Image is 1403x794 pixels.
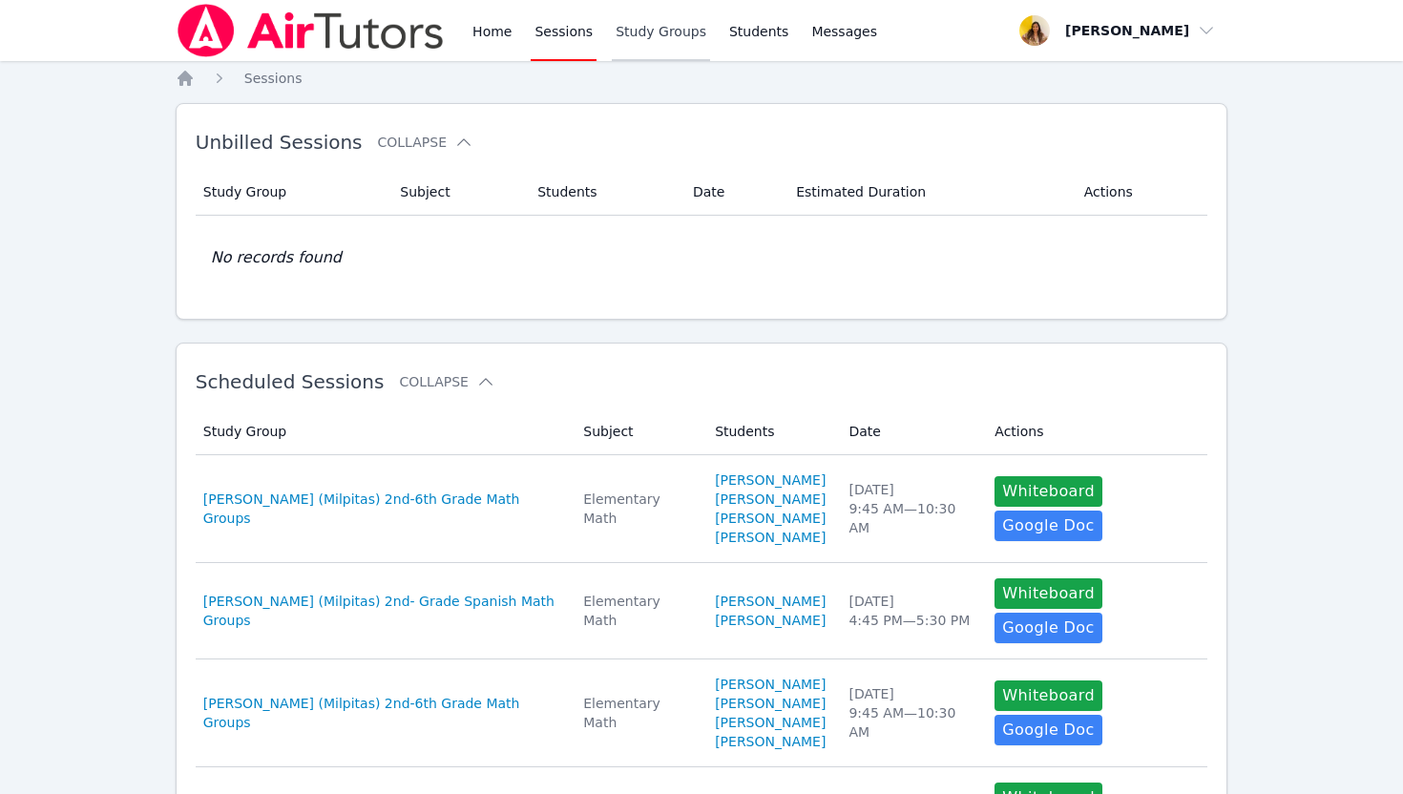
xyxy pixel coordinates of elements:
th: Study Group [196,408,573,455]
span: Unbilled Sessions [196,131,363,154]
div: [DATE] 9:45 AM — 10:30 AM [848,480,972,537]
a: [PERSON_NAME] [715,528,826,547]
th: Date [837,408,983,455]
div: Elementary Math [583,592,692,630]
a: [PERSON_NAME] [715,732,826,751]
a: [PERSON_NAME] (Milpitas) 2nd- Grade Spanish Math Groups [203,592,561,630]
th: Actions [1073,169,1208,216]
a: [PERSON_NAME] [715,611,826,630]
td: No records found [196,216,1208,300]
a: [PERSON_NAME] [715,490,826,509]
tr: [PERSON_NAME] (Milpitas) 2nd-6th Grade Math GroupsElementary Math[PERSON_NAME][PERSON_NAME][PERSO... [196,659,1208,767]
button: Whiteboard [995,680,1102,711]
a: Google Doc [995,715,1101,745]
tr: [PERSON_NAME] (Milpitas) 2nd-6th Grade Math GroupsElementary Math[PERSON_NAME][PERSON_NAME][PERSO... [196,455,1208,563]
span: Sessions [244,71,303,86]
th: Study Group [196,169,389,216]
th: Estimated Duration [785,169,1072,216]
th: Date [681,169,785,216]
th: Students [526,169,681,216]
button: Collapse [399,372,494,391]
img: Air Tutors [176,4,446,57]
div: Elementary Math [583,694,692,732]
th: Subject [388,169,526,216]
th: Subject [572,408,703,455]
a: [PERSON_NAME] [715,675,826,694]
nav: Breadcrumb [176,69,1228,88]
button: Whiteboard [995,578,1102,609]
a: [PERSON_NAME] (Milpitas) 2nd-6th Grade Math Groups [203,490,561,528]
a: [PERSON_NAME] [715,592,826,611]
span: Messages [811,22,877,41]
th: Actions [983,408,1207,455]
a: [PERSON_NAME] [715,713,826,732]
a: [PERSON_NAME] [715,470,826,490]
div: Elementary Math [583,490,692,528]
a: Sessions [244,69,303,88]
a: [PERSON_NAME] (Milpitas) 2nd-6th Grade Math Groups [203,694,561,732]
a: Google Doc [995,511,1101,541]
div: [DATE] 4:45 PM — 5:30 PM [848,592,972,630]
button: Collapse [378,133,473,152]
a: Google Doc [995,613,1101,643]
span: Scheduled Sessions [196,370,385,393]
button: Whiteboard [995,476,1102,507]
th: Students [703,408,837,455]
div: [DATE] 9:45 AM — 10:30 AM [848,684,972,742]
tr: [PERSON_NAME] (Milpitas) 2nd- Grade Spanish Math GroupsElementary Math[PERSON_NAME][PERSON_NAME][... [196,563,1208,659]
a: [PERSON_NAME] [715,509,826,528]
a: [PERSON_NAME] [715,694,826,713]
